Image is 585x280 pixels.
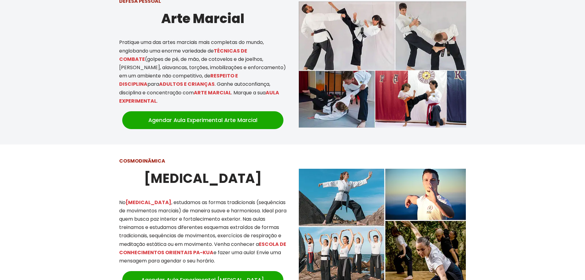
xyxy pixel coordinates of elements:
[119,38,287,105] p: Pratique uma das artes marciais mais completas do mundo, englobando uma enorme variedade de (golp...
[119,8,287,29] h2: Arte Marcial
[119,157,165,164] strong: COSMODINÃMICA
[126,199,171,206] mark: [MEDICAL_DATA]
[119,198,287,265] p: No , estudamos as formas tradicionais (sequências de movimentos marciais) de maneira suave e harm...
[194,89,231,96] mark: ARTE MARCIAL
[144,169,262,187] strong: [MEDICAL_DATA]
[122,111,283,129] a: Agendar Aula Experimental Arte Marcial
[119,89,279,105] mark: AULA EXPERIMENTAL
[119,241,286,256] mark: ESCOLA DE CONHECIMENTOS ORIENTAIS PA-KUA
[119,47,247,63] mark: TÉCNICAS DE COMBATE
[159,81,215,88] mark: ADULTOS E CRIANÇAS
